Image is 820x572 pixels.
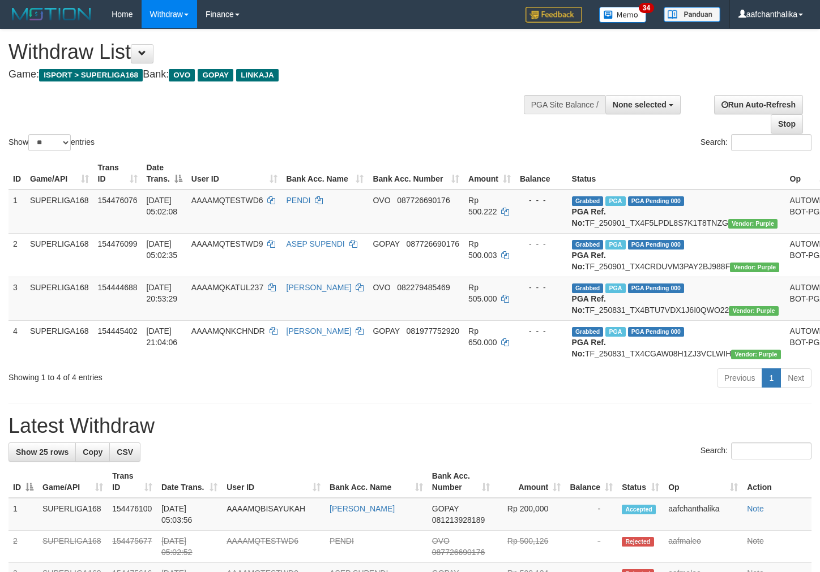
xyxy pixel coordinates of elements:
[8,157,25,190] th: ID
[222,531,325,563] td: AAAAMQTESTWD6
[287,326,352,336] a: [PERSON_NAME]
[191,239,263,248] span: AAAAMQTESTWD9
[494,531,566,563] td: Rp 500,126
[728,219,778,229] span: Vendor URL: https://trx4.1velocity.biz
[567,190,785,234] td: TF_250901_TX4F5LPDL8S7K1T8TNZG
[330,536,354,545] a: PENDI
[428,466,494,498] th: Bank Acc. Number: activate to sort column ascending
[432,548,485,557] span: Copy 087726690176 to clipboard
[222,466,325,498] th: User ID: activate to sort column ascending
[191,326,265,336] span: AAAAMQNKCHNDR
[28,134,71,151] select: Showentries
[38,498,108,531] td: SUPERLIGA168
[191,196,263,205] span: AAAAMQTESTWD6
[613,100,667,109] span: None selected
[572,240,604,250] span: Grabbed
[567,233,785,277] td: TF_250901_TX4CRDUVM3PAY2BJ988F
[747,536,764,545] a: Note
[8,415,812,437] h1: Latest Withdraw
[664,531,742,563] td: aafmaleo
[605,327,625,337] span: Marked by aafchhiseyha
[98,196,138,205] span: 154476076
[468,283,497,303] span: Rp 505.000
[108,531,157,563] td: 154475677
[731,134,812,151] input: Search:
[191,283,263,292] span: AAAAMQKATUL237
[520,195,563,206] div: - - -
[771,114,803,134] a: Stop
[494,466,566,498] th: Amount: activate to sort column ascending
[731,350,780,359] span: Vendor URL: https://trx4.1velocity.biz
[330,504,395,513] a: [PERSON_NAME]
[468,326,497,347] span: Rp 650.000
[147,239,178,260] span: [DATE] 05:02:35
[8,466,38,498] th: ID: activate to sort column descending
[628,283,685,293] span: PGA Pending
[432,504,459,513] span: GOPAY
[373,196,390,205] span: OVO
[117,448,133,457] span: CSV
[108,498,157,531] td: 154476100
[16,448,69,457] span: Show 25 rows
[432,536,450,545] span: OVO
[98,326,138,336] span: 154445402
[567,320,785,364] td: TF_250831_TX4CGAW08H1ZJ3VCLWIH
[187,157,282,190] th: User ID: activate to sort column ascending
[572,327,604,337] span: Grabbed
[407,326,459,336] span: Copy 081977752920 to clipboard
[622,537,654,547] span: Rejected
[742,466,812,498] th: Action
[494,498,566,531] td: Rp 200,000
[714,95,803,114] a: Run Auto-Refresh
[572,294,606,315] b: PGA Ref. No:
[75,442,110,462] a: Copy
[572,196,604,206] span: Grabbed
[83,448,103,457] span: Copy
[664,498,742,531] td: aafchanthalika
[157,498,222,531] td: [DATE] 05:03:56
[572,251,606,271] b: PGA Ref. No:
[639,3,654,13] span: 34
[98,239,138,248] span: 154476099
[605,283,625,293] span: Marked by aafsoycanthlai
[731,442,812,459] input: Search:
[526,7,582,23] img: Feedback.jpg
[25,320,93,364] td: SUPERLIGA168
[109,442,140,462] a: CSV
[701,442,812,459] label: Search:
[520,238,563,250] div: - - -
[664,7,720,22] img: panduan.png
[282,157,369,190] th: Bank Acc. Name: activate to sort column ascending
[407,239,459,248] span: Copy 087726690176 to clipboard
[762,368,781,388] a: 1
[628,240,685,250] span: PGA Pending
[373,239,399,248] span: GOPAY
[8,320,25,364] td: 4
[515,157,567,190] th: Balance
[524,95,605,114] div: PGA Site Balance /
[142,157,187,190] th: Date Trans.: activate to sort column descending
[157,466,222,498] th: Date Trans.: activate to sort column ascending
[701,134,812,151] label: Search:
[567,277,785,320] td: TF_250831_TX4BTU7VDX1J6I0QWO22
[25,277,93,320] td: SUPERLIGA168
[25,157,93,190] th: Game/API: activate to sort column ascending
[628,196,685,206] span: PGA Pending
[108,466,157,498] th: Trans ID: activate to sort column ascending
[236,69,279,81] span: LINKAJA
[157,531,222,563] td: [DATE] 05:02:52
[8,134,95,151] label: Show entries
[572,283,604,293] span: Grabbed
[8,69,535,80] h4: Game: Bank:
[730,263,779,272] span: Vendor URL: https://trx4.1velocity.biz
[25,190,93,234] td: SUPERLIGA168
[287,239,345,248] a: ASEP SUPENDI
[664,466,742,498] th: Op: activate to sort column ascending
[747,504,764,513] a: Note
[397,196,450,205] span: Copy 087726690176 to clipboard
[565,466,617,498] th: Balance: activate to sort column ascending
[520,282,563,293] div: - - -
[572,207,606,227] b: PGA Ref. No:
[8,442,76,462] a: Show 25 rows
[468,196,497,216] span: Rp 500.222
